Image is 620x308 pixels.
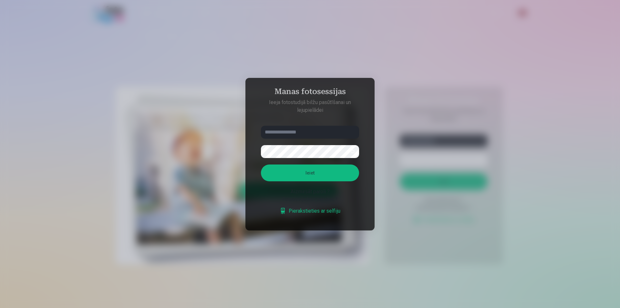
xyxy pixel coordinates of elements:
div: Fotosesija bez paroles ? [261,196,359,203]
h4: Manas fotosessijas [254,87,366,99]
a: Pierakstieties ar selfiju [280,207,340,215]
div: Aizmirsāt paroli ? [261,188,359,196]
p: Ieeja fotostudijā bilžu pasūtīšanai un lejupielādei [254,99,366,114]
button: Ieiet [261,165,359,181]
